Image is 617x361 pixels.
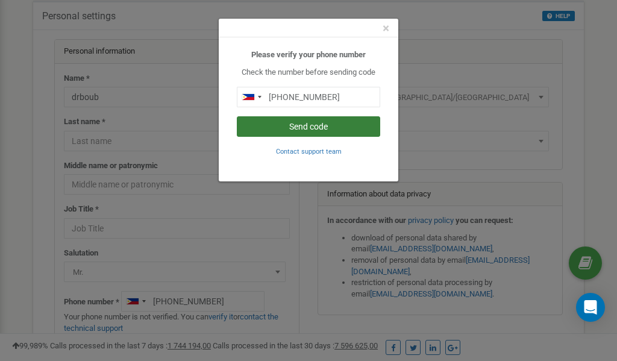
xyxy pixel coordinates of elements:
[576,293,605,322] div: Open Intercom Messenger
[251,50,366,59] b: Please verify your phone number
[383,21,389,36] span: ×
[237,87,380,107] input: 0905 123 4567
[237,87,265,107] div: Telephone country code
[383,22,389,35] button: Close
[237,116,380,137] button: Send code
[237,67,380,78] p: Check the number before sending code
[276,148,342,155] small: Contact support team
[276,146,342,155] a: Contact support team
